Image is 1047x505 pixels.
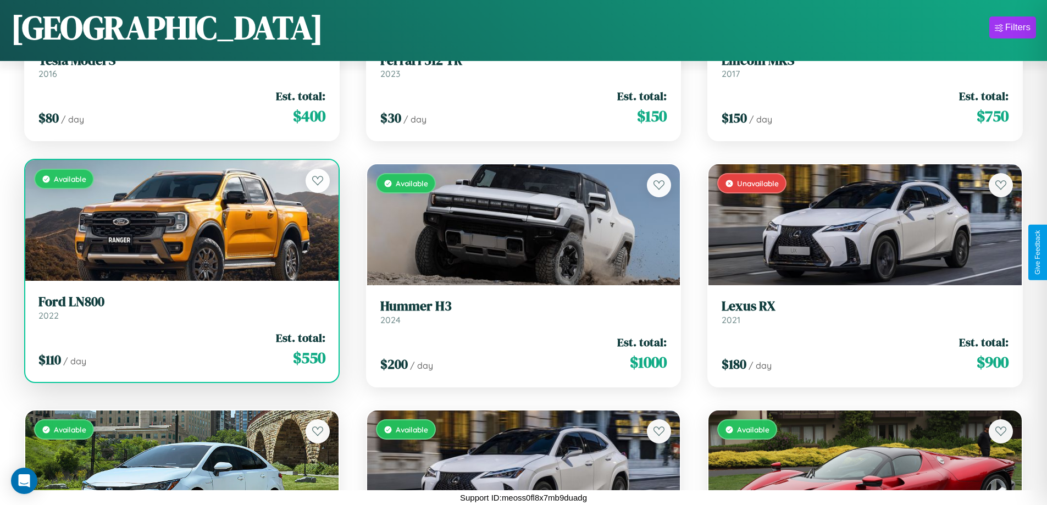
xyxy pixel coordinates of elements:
[380,355,408,373] span: $ 200
[38,351,61,369] span: $ 110
[1034,230,1042,275] div: Give Feedback
[737,425,769,434] span: Available
[38,53,325,80] a: Tesla Model S2016
[293,347,325,369] span: $ 550
[276,88,325,104] span: Est. total:
[276,330,325,346] span: Est. total:
[38,68,57,79] span: 2016
[977,105,1009,127] span: $ 750
[722,68,740,79] span: 2017
[617,88,667,104] span: Est. total:
[1005,22,1031,33] div: Filters
[61,114,84,125] span: / day
[410,360,433,371] span: / day
[293,105,325,127] span: $ 400
[637,105,667,127] span: $ 150
[749,114,772,125] span: / day
[959,334,1009,350] span: Est. total:
[396,425,428,434] span: Available
[38,294,325,321] a: Ford LN8002022
[989,16,1036,38] button: Filters
[11,468,37,494] div: Open Intercom Messenger
[380,68,400,79] span: 2023
[722,298,1009,314] h3: Lexus RX
[722,298,1009,325] a: Lexus RX2021
[11,5,323,50] h1: [GEOGRAPHIC_DATA]
[403,114,426,125] span: / day
[380,109,401,127] span: $ 30
[380,298,667,314] h3: Hummer H3
[396,179,428,188] span: Available
[749,360,772,371] span: / day
[617,334,667,350] span: Est. total:
[63,356,86,367] span: / day
[380,314,401,325] span: 2024
[737,179,779,188] span: Unavailable
[54,425,86,434] span: Available
[380,298,667,325] a: Hummer H32024
[722,355,746,373] span: $ 180
[460,490,587,505] p: Support ID: meoss0fl8x7mb9duadg
[38,294,325,310] h3: Ford LN800
[959,88,1009,104] span: Est. total:
[54,174,86,184] span: Available
[630,351,667,373] span: $ 1000
[722,314,740,325] span: 2021
[722,109,747,127] span: $ 150
[977,351,1009,373] span: $ 900
[38,310,59,321] span: 2022
[380,53,667,80] a: Ferrari 512 TR2023
[722,53,1009,80] a: Lincoln MKS2017
[38,109,59,127] span: $ 80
